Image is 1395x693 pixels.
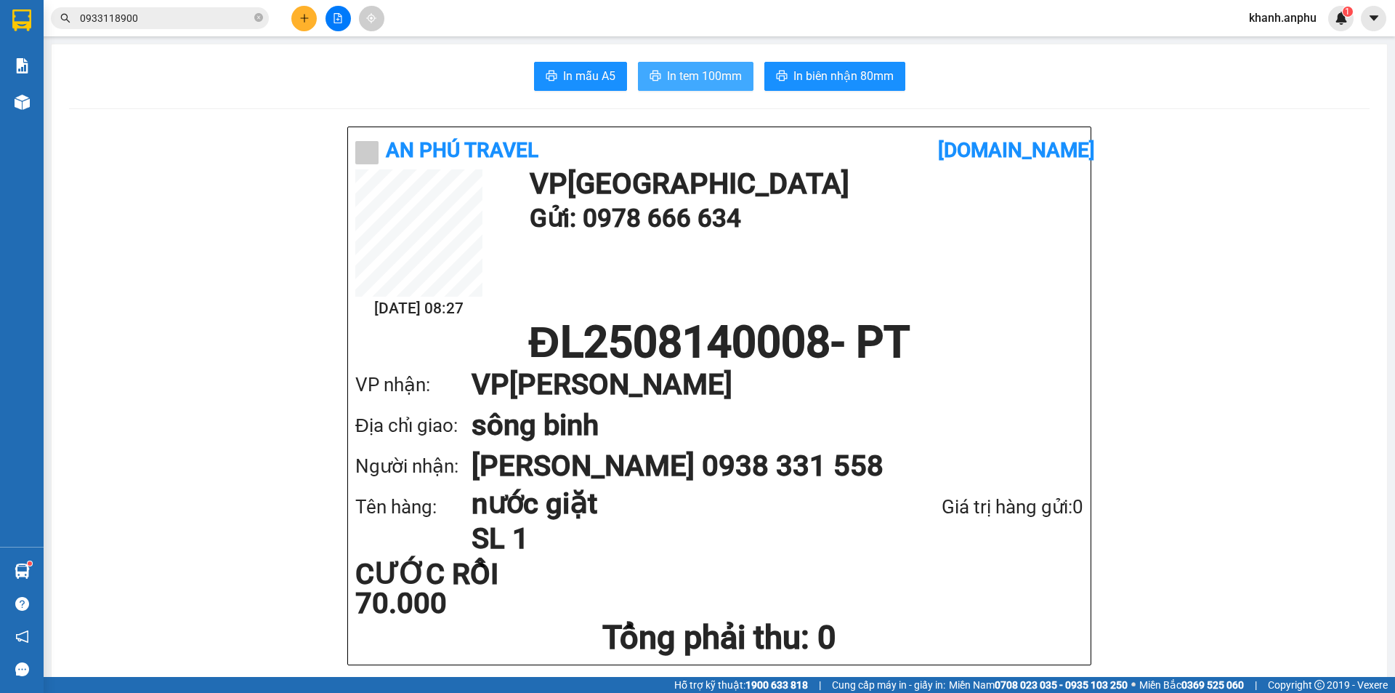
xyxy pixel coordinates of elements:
[865,492,1083,522] div: Giá trị hàng gửi: 0
[819,677,821,693] span: |
[1255,677,1257,693] span: |
[355,297,482,321] h2: [DATE] 08:27
[530,169,1076,199] h1: VP [GEOGRAPHIC_DATA]
[667,67,742,85] span: In tem 100mm
[472,405,1054,446] h1: sông binh
[355,618,1083,657] h1: Tổng phải thu: 0
[299,13,310,23] span: plus
[949,677,1128,693] span: Miền Nam
[355,560,596,618] div: CƯỚC RỒI 70.000
[333,13,343,23] span: file-add
[28,561,32,566] sup: 1
[15,564,30,579] img: warehouse-icon
[745,679,808,691] strong: 1900 633 818
[832,677,945,693] span: Cung cấp máy in - giấy in:
[15,630,29,644] span: notification
[1181,679,1244,691] strong: 0369 525 060
[563,67,615,85] span: In mẫu A5
[355,492,472,522] div: Tên hàng:
[60,13,70,23] span: search
[650,70,661,84] span: printer
[15,58,30,73] img: solution-icon
[366,13,376,23] span: aim
[325,6,351,31] button: file-add
[355,411,472,441] div: Địa chỉ giao:
[386,138,538,162] b: An Phú Travel
[546,70,557,84] span: printer
[472,486,865,521] h1: nước giặt
[995,679,1128,691] strong: 0708 023 035 - 0935 103 250
[359,6,384,31] button: aim
[12,9,31,31] img: logo-vxr
[355,452,472,481] div: Người nhận:
[776,70,788,84] span: printer
[15,662,29,676] span: message
[1343,7,1353,17] sup: 1
[1361,6,1386,31] button: caret-down
[80,10,251,26] input: Tìm tên, số ĐT hoặc mã đơn
[530,199,1076,239] h1: Gửi: 0978 666 634
[938,138,1095,162] b: [DOMAIN_NAME]
[1367,12,1380,25] span: caret-down
[764,62,905,91] button: printerIn biên nhận 80mm
[674,677,808,693] span: Hỗ trợ kỹ thuật:
[355,321,1083,364] h1: ĐL2508140008 - PT
[254,13,263,22] span: close-circle
[472,521,865,556] h1: SL 1
[1237,9,1328,27] span: khanh.anphu
[472,364,1054,405] h1: VP [PERSON_NAME]
[254,12,263,25] span: close-circle
[472,446,1054,486] h1: [PERSON_NAME] 0938 331 558
[534,62,627,91] button: printerIn mẫu A5
[15,597,29,611] span: question-circle
[291,6,317,31] button: plus
[1139,677,1244,693] span: Miền Bắc
[1314,680,1325,690] span: copyright
[1335,12,1348,25] img: icon-new-feature
[638,62,753,91] button: printerIn tem 100mm
[1345,7,1350,17] span: 1
[15,95,30,110] img: warehouse-icon
[1131,682,1136,688] span: ⚪️
[355,370,472,400] div: VP nhận:
[793,67,894,85] span: In biên nhận 80mm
